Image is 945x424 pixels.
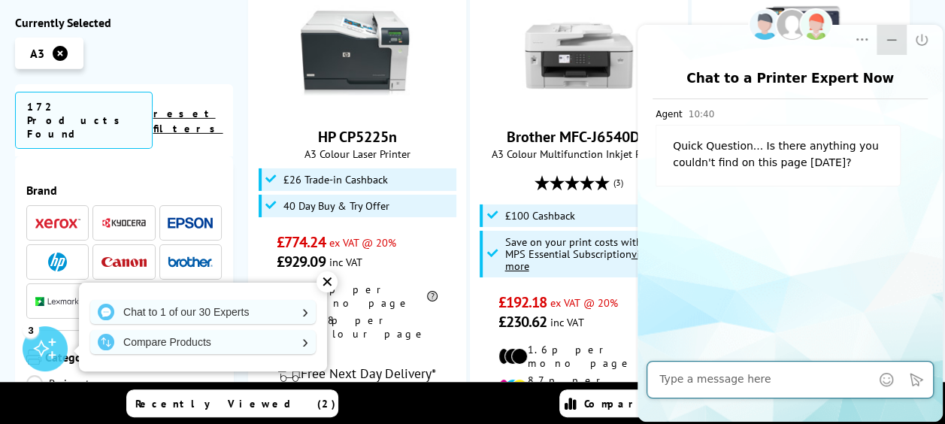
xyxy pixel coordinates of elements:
img: Xerox [35,218,80,229]
div: ✕ [317,271,338,292]
button: Emoji [238,366,265,393]
span: ex VAT @ 20% [550,295,617,310]
u: view more [504,247,653,273]
div: Currently Selected [15,15,233,30]
span: Compare Products [584,397,766,410]
li: 8.7p per colour page [498,374,660,401]
a: Lexmark [35,292,80,310]
a: Epson [168,214,213,232]
img: Brother [168,256,213,267]
div: Chat to a Printer Expert Now [17,71,292,87]
button: Click to send [268,366,295,393]
a: Brother [168,253,213,271]
span: A3 [30,46,44,61]
a: Recently Viewed (2) [126,389,338,417]
div: 3 [23,321,39,338]
div: Quick Question... Is there anything you couldn't find on this page [DATE]? [38,138,248,171]
span: A3 Colour Multifunction Inkjet Printer [478,147,680,161]
span: 40 Day Buy & Try Offer [283,200,389,212]
span: ex VAT @ 20% [329,235,396,250]
span: £774.24 [277,232,326,252]
li: 1.6p per mono page [498,343,660,370]
span: Brand [26,183,222,198]
button: Close [271,25,301,55]
span: (3) [613,168,623,197]
a: Brother MFC-J6540DW [506,127,651,147]
a: Chat to 1 of our 30 Experts [90,300,316,324]
a: Compare Products [90,330,316,354]
span: £100 Cashback [504,210,574,222]
img: Kyocera [101,217,147,229]
span: inc VAT [550,315,583,329]
img: HP [48,253,67,271]
span: £26 Trade-in Cashback [283,174,388,186]
img: Epson [168,217,213,229]
a: HP CP5225n [318,127,397,147]
a: Compare Products [559,389,771,417]
span: Agent [20,108,47,121]
button: Minimize [241,25,271,55]
span: £230.62 [498,312,547,332]
span: A3 Colour Laser Printer [256,147,458,161]
span: 10:40 [53,105,80,123]
a: HP CP5225n [301,100,413,115]
a: Kyocera [101,214,147,232]
span: 172 Products Found [15,92,153,149]
li: 13.8p per colour page [277,313,438,341]
span: £929.09 [277,252,326,271]
a: Brother MFC-J6540DW [522,100,635,115]
a: Canon [101,253,147,271]
img: Lexmark [35,297,80,306]
div: modal_delivery [256,352,458,394]
button: Dropdown Menu [211,25,241,55]
a: Print Only [26,375,124,408]
span: Save on your print costs with an MPS Essential Subscription [504,235,656,273]
a: HP [35,253,80,271]
li: 2.3p per mono page [277,283,438,310]
span: Recently Viewed (2) [135,397,336,410]
span: inc VAT [329,255,362,269]
img: Canon [101,257,147,267]
span: £192.18 [498,292,547,312]
a: Xerox [35,214,80,232]
a: reset filters [153,107,223,135]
